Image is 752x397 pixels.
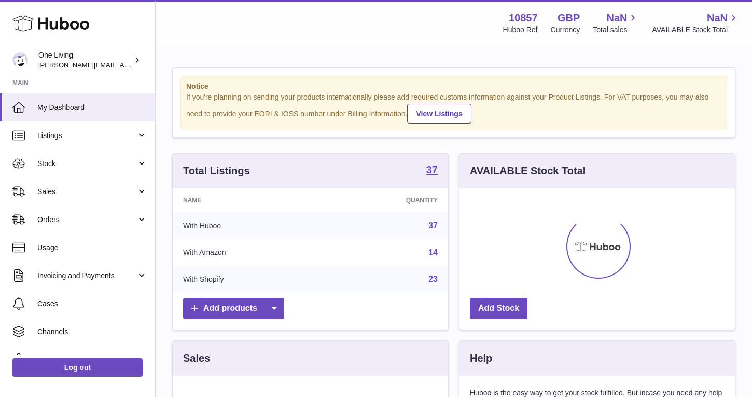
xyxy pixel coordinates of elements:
[606,11,627,25] span: NaN
[509,11,538,25] strong: 10857
[426,165,438,175] strong: 37
[551,25,580,35] div: Currency
[183,164,250,178] h3: Total Listings
[652,25,740,35] span: AVAILABLE Stock Total
[173,212,324,239] td: With Huboo
[707,11,728,25] span: NaN
[173,188,324,212] th: Name
[37,187,136,197] span: Sales
[38,61,208,69] span: [PERSON_NAME][EMAIL_ADDRESS][DOMAIN_NAME]
[558,11,580,25] strong: GBP
[324,188,448,212] th: Quantity
[183,351,210,365] h3: Sales
[173,239,324,266] td: With Amazon
[37,355,147,365] span: Settings
[37,271,136,281] span: Invoicing and Payments
[593,11,639,35] a: NaN Total sales
[470,351,492,365] h3: Help
[428,275,438,283] a: 23
[186,92,721,124] div: If you're planning on sending your products internationally please add required customs informati...
[37,215,136,225] span: Orders
[37,299,147,309] span: Cases
[503,25,538,35] div: Huboo Ref
[470,298,527,319] a: Add Stock
[37,159,136,169] span: Stock
[12,358,143,377] a: Log out
[38,50,132,70] div: One Living
[593,25,639,35] span: Total sales
[428,248,438,257] a: 14
[407,104,471,124] a: View Listings
[173,266,324,293] td: With Shopify
[652,11,740,35] a: NaN AVAILABLE Stock Total
[37,131,136,141] span: Listings
[426,165,438,177] a: 37
[186,81,721,91] strong: Notice
[37,243,147,253] span: Usage
[470,164,586,178] h3: AVAILABLE Stock Total
[37,327,147,337] span: Channels
[428,221,438,230] a: 37
[183,298,284,319] a: Add products
[12,52,28,68] img: Jessica@oneliving.com
[37,103,147,113] span: My Dashboard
